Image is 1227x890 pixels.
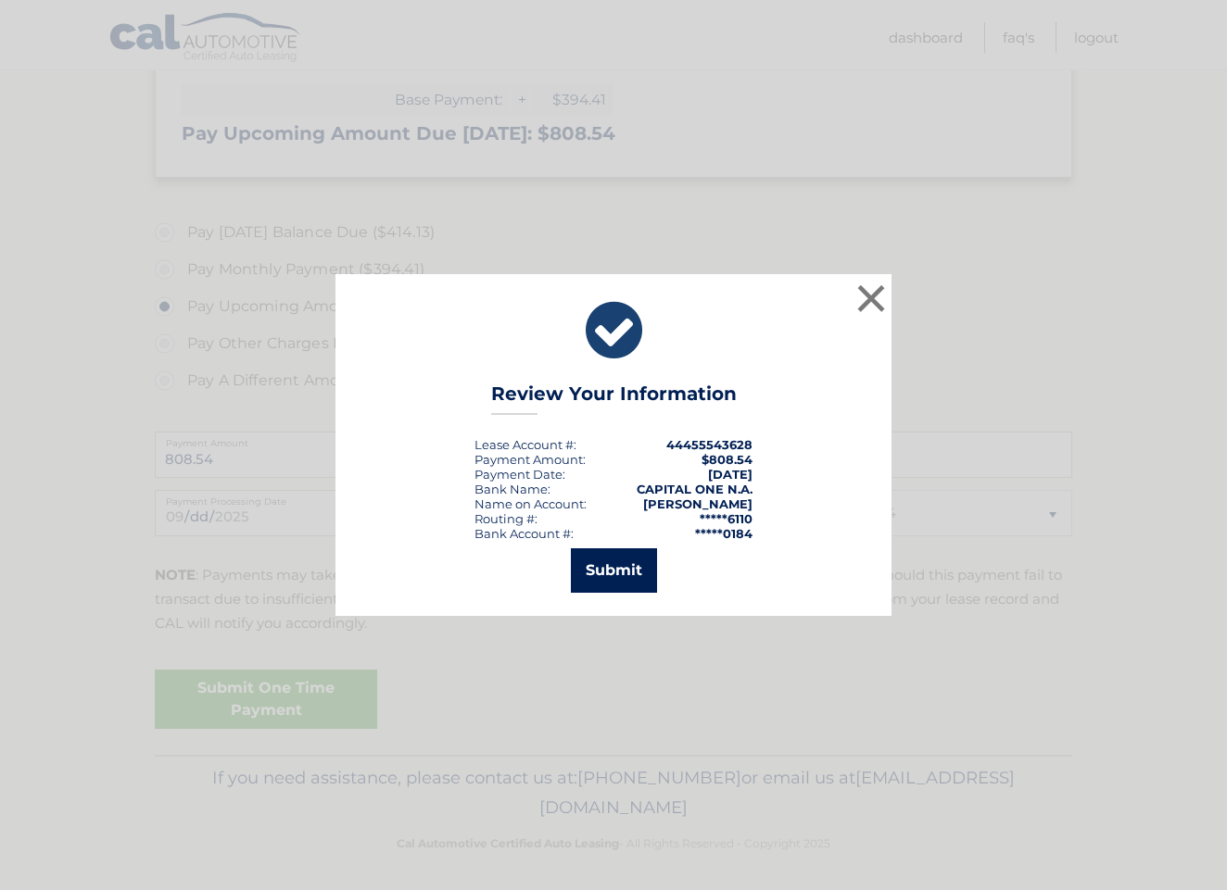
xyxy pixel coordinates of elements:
[474,511,538,526] div: Routing #:
[643,496,753,511] strong: [PERSON_NAME]
[702,452,753,467] span: $808.54
[708,467,753,482] span: [DATE]
[474,452,586,467] div: Payment Amount:
[474,467,565,482] div: :
[474,467,563,482] span: Payment Date
[491,382,737,415] h3: Review Your Information
[666,437,753,452] strong: 44455543628
[571,548,657,593] button: Submit
[474,437,576,452] div: Lease Account #:
[853,280,890,317] button: ×
[474,496,587,511] div: Name on Account:
[474,526,574,541] div: Bank Account #:
[474,482,550,496] div: Bank Name:
[637,482,753,496] strong: CAPITAL ONE N.A.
